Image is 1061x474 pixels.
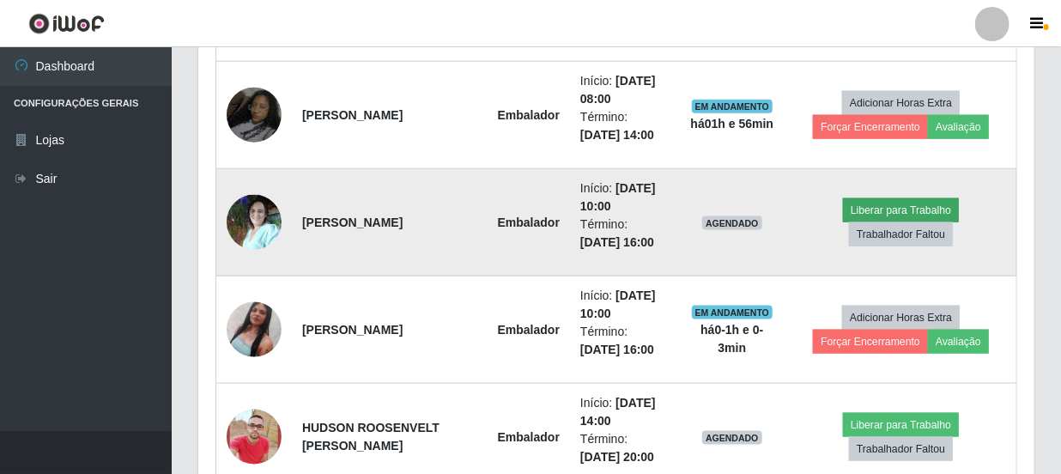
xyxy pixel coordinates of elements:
button: Adicionar Horas Extra [842,306,960,330]
strong: [PERSON_NAME] [302,108,403,122]
button: Avaliação [928,330,989,354]
span: AGENDADO [702,431,762,445]
li: Término: [580,323,669,359]
strong: há 01 h e 56 min [691,117,774,131]
strong: Embalador [498,430,560,444]
button: Trabalhador Faltou [849,222,953,246]
time: [DATE] 10:00 [580,181,656,213]
span: EM ANDAMENTO [692,306,773,319]
button: Forçar Encerramento [813,115,928,139]
img: 1755730683676.jpeg [227,195,282,250]
time: [DATE] 14:00 [580,396,656,428]
button: Trabalhador Faltou [849,437,953,461]
img: CoreUI Logo [28,13,105,34]
strong: Embalador [498,323,560,337]
li: Início: [580,287,669,323]
strong: [PERSON_NAME] [302,323,403,337]
time: [DATE] 10:00 [580,289,656,320]
time: [DATE] 08:00 [580,74,656,106]
li: Término: [580,216,669,252]
li: Término: [580,430,669,466]
strong: Embalador [498,216,560,229]
img: 1757000552825.jpeg [227,66,282,164]
li: Término: [580,108,669,144]
img: 1757073301466.jpeg [227,281,282,379]
strong: Embalador [498,108,560,122]
strong: HUDSON ROOSENVELT [PERSON_NAME] [302,421,440,453]
li: Início: [580,179,669,216]
strong: há 0-1 h e 0-3 min [700,323,763,355]
button: Avaliação [928,115,989,139]
button: Liberar para Trabalho [843,198,959,222]
button: Adicionar Horas Extra [842,91,960,115]
strong: [PERSON_NAME] [302,216,403,229]
time: [DATE] 16:00 [580,343,654,356]
button: Forçar Encerramento [813,330,928,354]
time: [DATE] 20:00 [580,450,654,464]
time: [DATE] 14:00 [580,128,654,142]
li: Início: [580,72,669,108]
li: Início: [580,394,669,430]
span: EM ANDAMENTO [692,100,773,113]
button: Liberar para Trabalho [843,413,959,437]
span: AGENDADO [702,216,762,230]
time: [DATE] 16:00 [580,235,654,249]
